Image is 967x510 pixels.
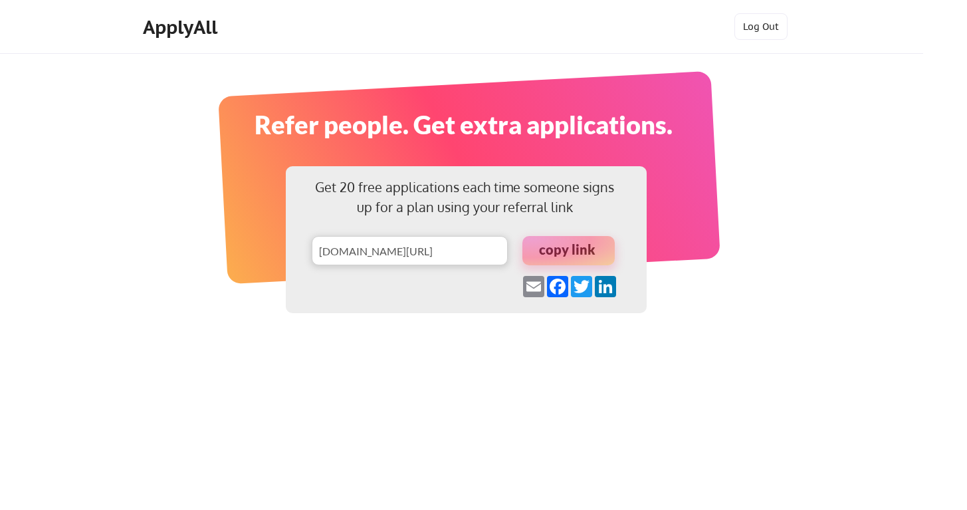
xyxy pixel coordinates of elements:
div: Get 20 free applications each time someone signs up for a plan using your referral link [312,177,618,217]
a: Facebook [546,276,570,297]
a: Twitter [570,276,593,297]
button: Log Out [734,13,788,40]
div: ApplyAll [143,16,221,39]
a: LinkedIn [593,276,617,297]
div: Refer people. Get extra applications. [151,106,776,144]
a: Email [522,276,546,297]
